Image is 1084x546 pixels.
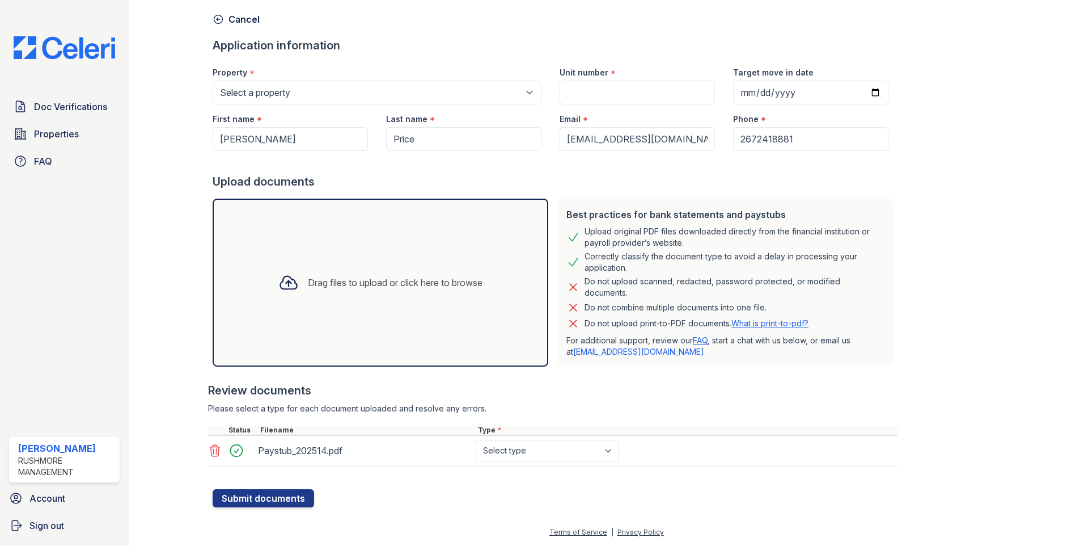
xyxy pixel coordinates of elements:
label: Last name [386,114,427,125]
span: FAQ [34,154,52,168]
a: Cancel [213,12,260,26]
label: First name [213,114,255,125]
div: Correctly classify the document type to avoid a delay in processing your application. [585,251,884,274]
a: What is print-to-pdf? [731,318,808,328]
label: Email [560,114,581,125]
a: Properties [9,123,120,145]
div: Type [476,426,897,435]
div: Best practices for bank statements and paystubs [566,208,884,221]
button: Submit documents [213,489,314,507]
a: Sign out [5,514,124,537]
div: [PERSON_NAME] [18,442,115,455]
a: Doc Verifications [9,95,120,118]
label: Target move in date [733,67,814,78]
label: Property [213,67,247,78]
a: Terms of Service [549,528,607,536]
div: Do not combine multiple documents into one file. [585,301,767,314]
span: Properties [34,127,79,141]
a: FAQ [9,150,120,173]
div: Upload original PDF files downloaded directly from the financial institution or payroll provider’... [585,226,884,249]
div: Please select a type for each document uploaded and resolve any errors. [208,403,897,414]
div: Rushmore Management [18,455,115,478]
a: FAQ [693,335,708,345]
a: [EMAIL_ADDRESS][DOMAIN_NAME] [573,347,704,356]
div: Drag files to upload or click here to browse [308,276,482,289]
div: Upload documents [213,174,897,190]
a: Privacy Policy [617,528,664,536]
div: Application information [213,37,897,53]
span: Doc Verifications [34,100,107,114]
span: Sign out [29,519,64,532]
p: For additional support, review our , start a chat with us below, or email us at [566,335,884,358]
img: CE_Logo_Blue-a8612792a0a2168367f1c8372b55b34899dd931a85d93a1a3d3e32e68fde9ad4.png [5,36,124,59]
div: Paystub_202514.pdf [258,442,471,460]
p: Do not upload print-to-PDF documents. [585,318,808,329]
span: Account [29,492,65,505]
div: | [611,528,613,536]
label: Unit number [560,67,608,78]
div: Filename [258,426,476,435]
div: Status [226,426,258,435]
label: Phone [733,114,759,125]
a: Account [5,487,124,510]
div: Do not upload scanned, redacted, password protected, or modified documents. [585,276,884,299]
div: Review documents [208,383,897,398]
